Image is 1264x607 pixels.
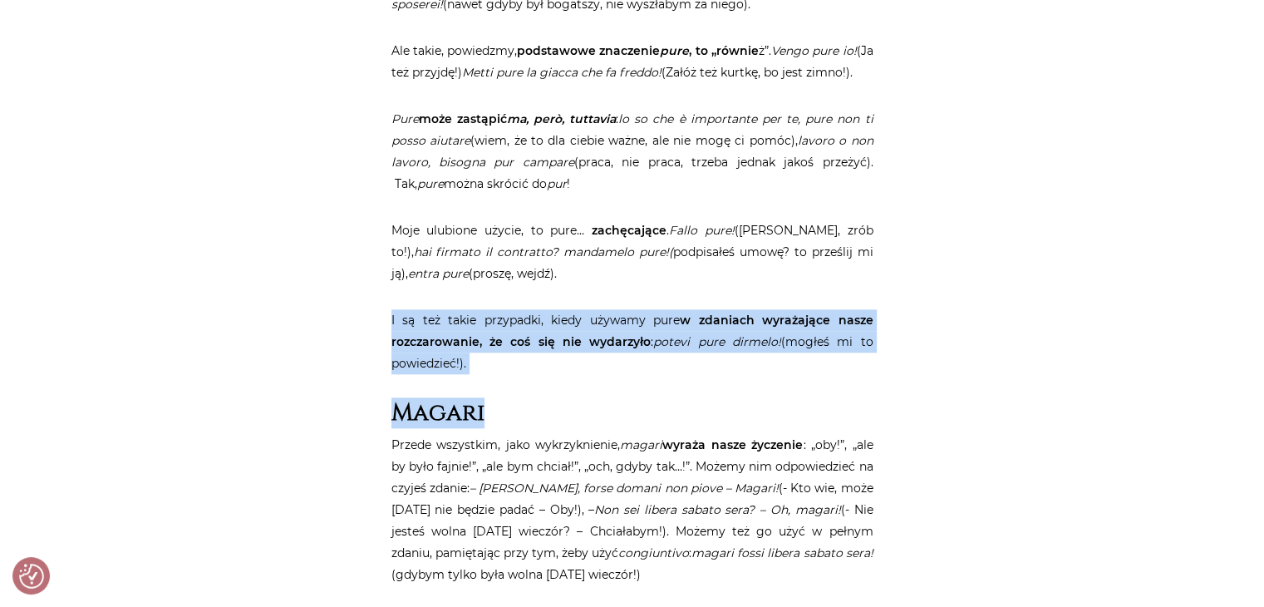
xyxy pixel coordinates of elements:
[669,244,673,259] em: (
[417,176,444,191] em: pure
[419,111,617,126] strong: może zastąpić
[691,545,873,560] em: magari fossi libera sabato sera!
[618,545,689,560] em: congiuntivo
[391,397,484,428] strong: Magari
[414,244,669,259] em: hai firmato il contratto? mandamelo pure!
[620,437,662,452] em: magari
[408,266,469,281] em: entra pure
[391,40,873,83] p: Ale takie, powiedzmy, ż”. (Ja też przyjdę!) (Załóż też kurtkę, bo jest zimno!).
[391,108,873,195] p: : (wiem, że to dla ciebie ważne, ale nie mogę ci pomóc), (praca, nie praca, trzeba jednak jakoś p...
[662,437,803,452] strong: wyraża nasze życzenie
[507,111,616,126] em: ma, però, tuttavia
[470,481,779,496] em: – [PERSON_NAME], forse domani non piove – Magari!
[462,65,662,80] em: Metti pure la giacca che fa freddo!
[660,43,689,58] em: pure
[391,313,873,349] strong: w zdaniach wyrażające nasze rozczarowanie, że coś się nie wydarzyło
[391,220,873,284] p: Moje ulubione użycie, to pure… . ([PERSON_NAME], zrób to!), podpisałeś umowę? to prześlij mi ją),...
[547,176,567,191] em: pur
[391,111,873,148] em: lo so che è importante per te, pure non ti posso aiutare
[391,434,873,585] p: Przede wszystkim, jako wykrzyknienie, : „oby!”, „ale by było fajnie!”, „ale bym chciał!”, „och, g...
[391,309,873,374] p: I są też takie przypadki, kiedy używamy pure : (mogłeś mi to powiedzieć!).
[19,564,44,589] button: Preferencje co do zgód
[669,223,735,238] em: Fallo pure!
[19,564,44,589] img: Revisit consent button
[517,43,759,58] strong: podstawowe znaczenie , to „równie
[594,502,841,517] em: Non sei libera sabato sera? – Oh, magari!
[592,223,666,238] strong: zachęcające
[391,133,873,170] em: lavoro o non lavoro, bisogna pur campare
[771,43,857,58] em: Vengo pure io!
[391,111,419,126] em: Pure
[653,334,781,349] em: potevi pure dirmelo!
